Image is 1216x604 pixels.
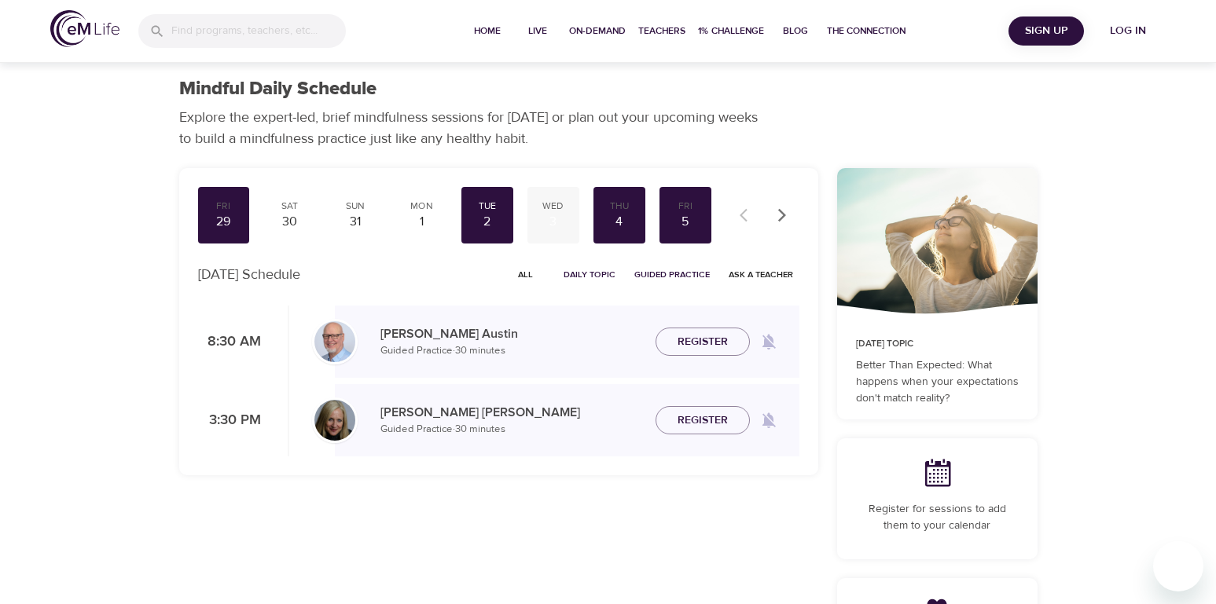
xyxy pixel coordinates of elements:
div: 31 [336,213,375,231]
p: Guided Practice · 30 minutes [380,343,643,359]
div: Thu [600,200,639,213]
div: Tue [468,200,507,213]
div: 5 [666,213,705,231]
span: Register [678,411,728,430]
div: Sat [270,200,309,213]
img: logo [50,10,119,47]
p: 8:30 AM [198,331,261,353]
div: 30 [270,213,309,231]
button: Ask a Teacher [722,262,799,287]
p: [PERSON_NAME] Austin [380,324,643,343]
p: Guided Practice · 30 minutes [380,422,643,437]
div: 3 [534,213,573,231]
div: Fri [666,200,705,213]
span: Sign Up [1015,21,1078,41]
p: [PERSON_NAME] [PERSON_NAME] [380,403,643,422]
input: Find programs, teachers, etc... [171,14,346,48]
span: Teachers [638,23,685,39]
span: 1% Challenge [698,23,764,39]
div: Mon [402,200,441,213]
button: Register [656,406,750,435]
span: On-Demand [569,23,626,39]
span: The Connection [827,23,906,39]
img: Jim_Austin_Headshot_min.jpg [314,321,355,362]
div: Sun [336,200,375,213]
span: Guided Practice [634,267,710,282]
button: Sign Up [1008,16,1084,46]
p: 3:30 PM [198,410,261,431]
h1: Mindful Daily Schedule [179,78,377,101]
button: Guided Practice [628,262,716,287]
span: Home [468,23,506,39]
div: 2 [468,213,507,231]
span: Daily Topic [564,267,615,282]
span: Live [519,23,557,39]
span: Log in [1097,21,1159,41]
p: [DATE] Topic [856,337,1019,351]
span: Blog [777,23,814,39]
iframe: Button to launch messaging window [1153,541,1203,591]
p: Register for sessions to add them to your calendar [856,501,1019,534]
span: Remind me when a class goes live every Tuesday at 8:30 AM [750,323,788,361]
button: Log in [1090,16,1166,46]
p: Better Than Expected: What happens when your expectations don't match reality? [856,357,1019,407]
button: All [501,262,551,287]
span: All [507,267,545,282]
div: 1 [402,213,441,231]
span: Register [678,332,728,352]
button: Daily Topic [557,262,622,287]
p: [DATE] Schedule [198,264,300,285]
div: Wed [534,200,573,213]
img: Diane_Renz-min.jpg [314,400,355,441]
span: Ask a Teacher [729,267,793,282]
div: Fri [204,200,244,213]
div: 4 [600,213,639,231]
span: Remind me when a class goes live every Tuesday at 3:30 PM [750,401,788,439]
div: 29 [204,213,244,231]
p: Explore the expert-led, brief mindfulness sessions for [DATE] or plan out your upcoming weeks to ... [179,107,769,149]
button: Register [656,328,750,357]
